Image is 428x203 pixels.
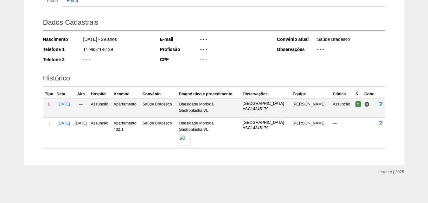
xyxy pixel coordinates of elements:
th: Alta [73,90,90,99]
th: Convênio [141,90,178,99]
span: [DATE] [75,121,87,125]
div: - - - [200,46,268,54]
p: [GEOGRAPHIC_DATA] ASC14345179 [243,120,290,131]
div: Telefone 1 [43,46,83,53]
td: Assunção [90,118,112,149]
td: Apartamento [112,98,141,117]
td: [PERSON_NAME] [291,118,332,149]
th: Cobr. [363,90,378,99]
th: Diagnóstico e procedimento [177,90,241,99]
th: Acomod. [112,90,141,99]
td: [PERSON_NAME] [291,98,332,117]
div: - - - [200,36,268,44]
div: Profissão [160,46,200,53]
div: Intranet | 2025 [379,169,404,175]
div: [DATE] - 29 anos [83,36,151,44]
td: — [73,98,90,117]
td: Obesidade Mórbida Gastroplastia VL [177,98,241,117]
a: [DATE] [58,121,70,125]
span: Confirmada [355,101,361,107]
th: Equipe [291,90,332,99]
h2: Histórico [43,72,385,86]
div: Nascimento [43,36,83,42]
div: Telefone 2 [43,56,83,63]
span: Hospital [364,102,370,107]
h2: Dados Cadastrais [43,16,385,31]
th: Hospital [90,90,112,99]
div: E-mail [160,36,200,42]
p: [GEOGRAPHIC_DATA] ASC14345179 [243,101,290,112]
div: - - - [83,56,151,64]
th: Data [55,90,73,99]
th: Clínica [331,90,354,99]
th: Tipo [43,90,55,99]
td: Saúde Bradesco [141,98,178,117]
div: C [44,101,54,107]
div: I [44,120,54,126]
div: Saúde Bradesco [316,36,385,44]
td: — [331,118,354,149]
td: Assunção [331,98,354,117]
th: Observações [241,90,291,99]
td: Obesidade Mórbida Gastroplastia VL [177,118,241,149]
div: CPF [160,56,200,63]
td: Assunção [90,98,112,117]
th: S [354,90,363,99]
td: Saúde Bradesco [141,118,178,149]
td: Apartamento 432.1 [112,118,141,149]
div: Observações [277,46,316,53]
div: - - - [316,46,385,54]
div: - - - [200,56,268,64]
div: 11 98571-8129 [83,46,151,54]
div: Convênio atual [277,36,316,42]
a: [DATE] [58,102,70,106]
